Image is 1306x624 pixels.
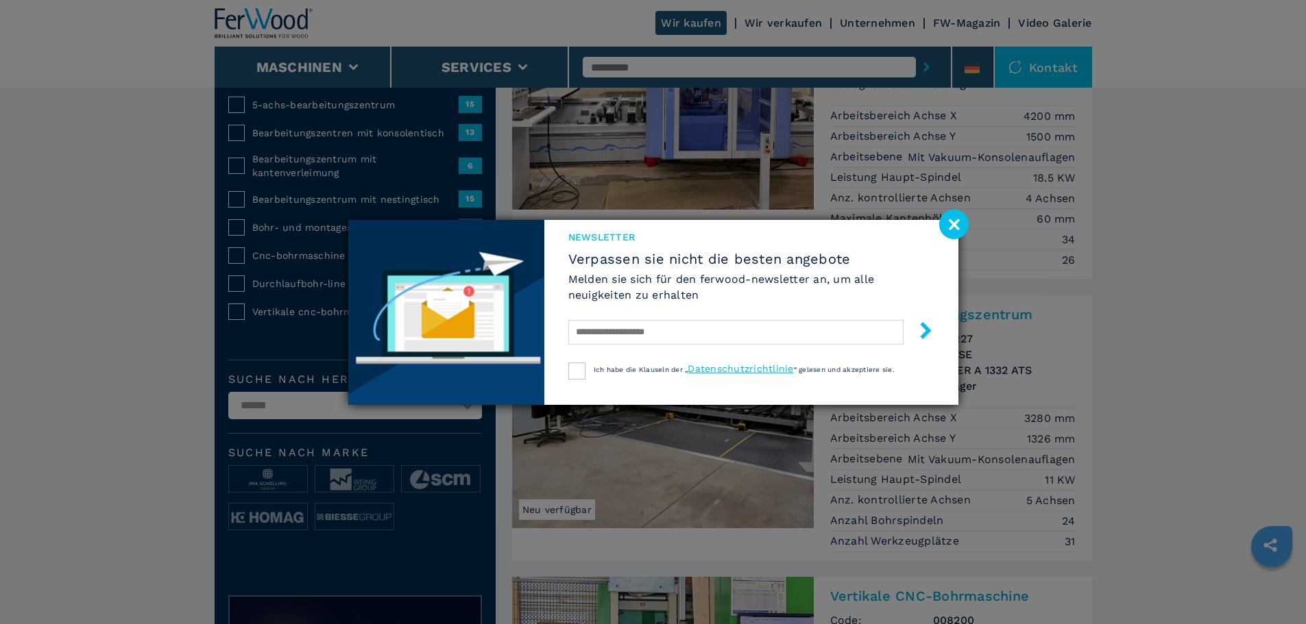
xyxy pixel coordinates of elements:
span: Verpassen sie nicht die besten angebote [568,251,934,267]
span: Ich habe die Klauseln der „ [594,366,688,373]
h6: Melden sie sich für den ferwood-newsletter an, um alle neuigkeiten zu erhalten [568,271,934,303]
span: “ gelesen und akzeptiere sie. [794,366,895,373]
a: Datenschutzrichtlinie [688,363,793,374]
span: Newsletter [568,230,934,244]
button: submit-button [904,316,934,349]
img: Newsletter image [348,220,544,405]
